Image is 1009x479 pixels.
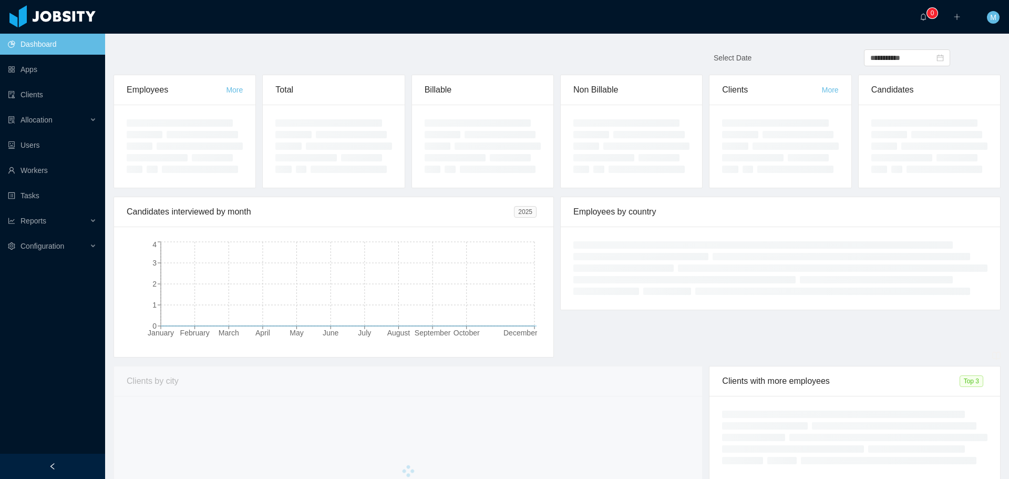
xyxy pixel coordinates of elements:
i: icon: solution [8,116,15,124]
i: icon: calendar [936,54,944,62]
i: icon: setting [8,242,15,250]
a: More [822,86,839,94]
tspan: 3 [152,259,157,267]
tspan: March [219,329,239,337]
span: Top 3 [960,375,983,387]
span: Allocation [20,116,53,124]
span: Reports [20,217,46,225]
div: Candidates interviewed by month [127,197,514,227]
a: icon: appstoreApps [8,59,97,80]
a: icon: userWorkers [8,160,97,181]
tspan: 1 [152,301,157,309]
tspan: September [415,329,451,337]
tspan: 2 [152,280,157,288]
span: 2025 [514,206,537,218]
div: Billable [425,75,541,105]
div: Employees [127,75,226,105]
i: icon: line-chart [8,217,15,225]
div: Clients with more employees [722,366,959,396]
div: Clients [722,75,821,105]
i: icon: plus [953,13,961,21]
tspan: October [454,329,480,337]
span: M [990,11,996,24]
a: icon: profileTasks [8,185,97,206]
tspan: 4 [152,240,157,249]
a: icon: auditClients [8,84,97,105]
span: Select Date [714,54,751,62]
div: Candidates [871,75,987,105]
div: Non Billable [573,75,689,105]
tspan: July [358,329,371,337]
sup: 0 [927,8,938,18]
div: Total [275,75,392,105]
tspan: January [148,329,174,337]
a: icon: pie-chartDashboard [8,34,97,55]
tspan: June [323,329,339,337]
tspan: August [387,329,410,337]
a: icon: robotUsers [8,135,97,156]
div: Employees by country [573,197,987,227]
tspan: 0 [152,322,157,330]
tspan: February [180,329,210,337]
tspan: December [503,329,538,337]
tspan: April [255,329,270,337]
span: Configuration [20,242,64,250]
tspan: May [290,329,303,337]
a: More [226,86,243,94]
i: icon: bell [920,13,927,21]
